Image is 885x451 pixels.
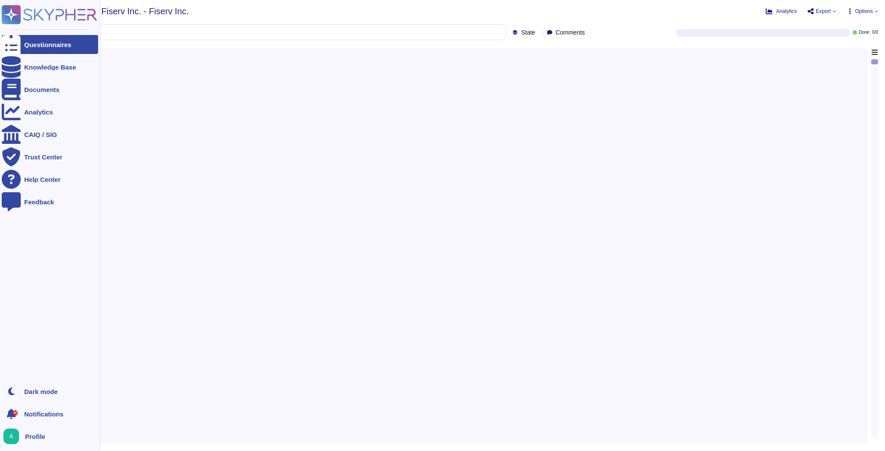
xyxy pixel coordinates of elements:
[24,131,57,138] div: CAIQ / SIG
[2,170,98,189] a: Help Center
[24,388,58,395] div: Dark mode
[2,35,98,54] a: Questionnaires
[34,25,506,40] input: Search by keywords
[102,7,189,16] span: Fiserv Inc. - Fiserv Inc.
[24,41,71,48] div: Questionnaires
[776,9,797,14] span: Analytics
[24,64,76,70] div: Knowledge Base
[24,154,62,160] div: Trust Center
[25,433,45,440] span: Profile
[2,147,98,166] a: Trust Center
[872,30,878,35] span: 0 / 0
[556,29,585,35] span: Comments
[2,102,98,121] a: Analytics
[3,429,19,444] img: user
[521,29,535,35] span: State
[24,199,54,205] div: Feedback
[13,410,18,416] div: 9+
[855,9,873,14] span: Options
[2,125,98,144] a: CAIQ / SIG
[24,109,53,115] div: Analytics
[24,86,60,93] div: Documents
[766,8,797,15] button: Analytics
[816,9,831,14] span: Export
[2,80,98,99] a: Documents
[2,57,98,76] a: Knowledge Base
[2,427,25,446] button: user
[2,192,98,211] a: Feedback
[24,176,60,183] div: Help Center
[24,411,64,417] span: Notifications
[859,30,870,35] span: Done:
